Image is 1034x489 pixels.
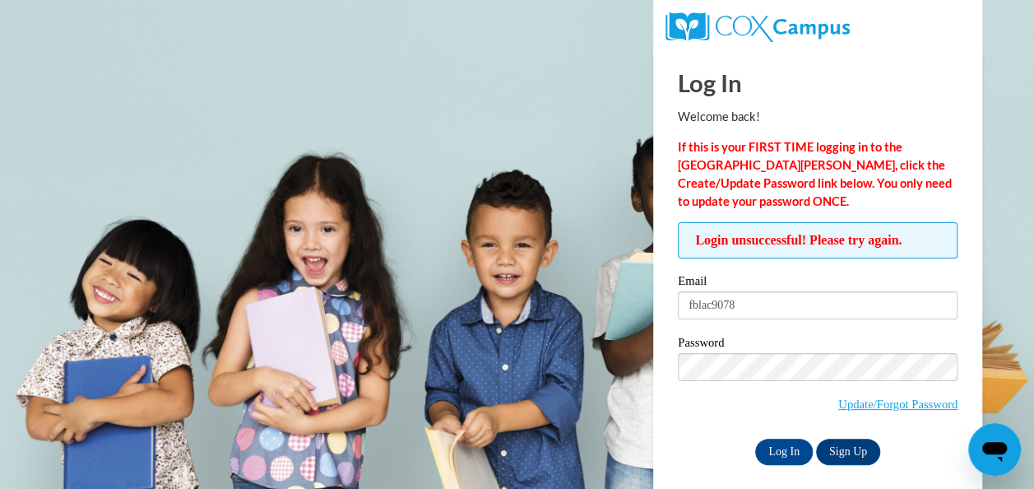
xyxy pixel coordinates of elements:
[755,439,813,465] input: Log In
[678,337,957,353] label: Password
[678,275,957,291] label: Email
[816,439,880,465] a: Sign Up
[678,66,957,100] h1: Log In
[838,398,957,411] a: Update/Forgot Password
[678,140,952,208] strong: If this is your FIRST TIME logging in to the [GEOGRAPHIC_DATA][PERSON_NAME], click the Create/Upd...
[665,12,850,42] img: COX Campus
[678,108,957,126] p: Welcome back!
[968,423,1021,476] iframe: Button to launch messaging window
[678,222,957,258] span: Login unsuccessful! Please try again.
